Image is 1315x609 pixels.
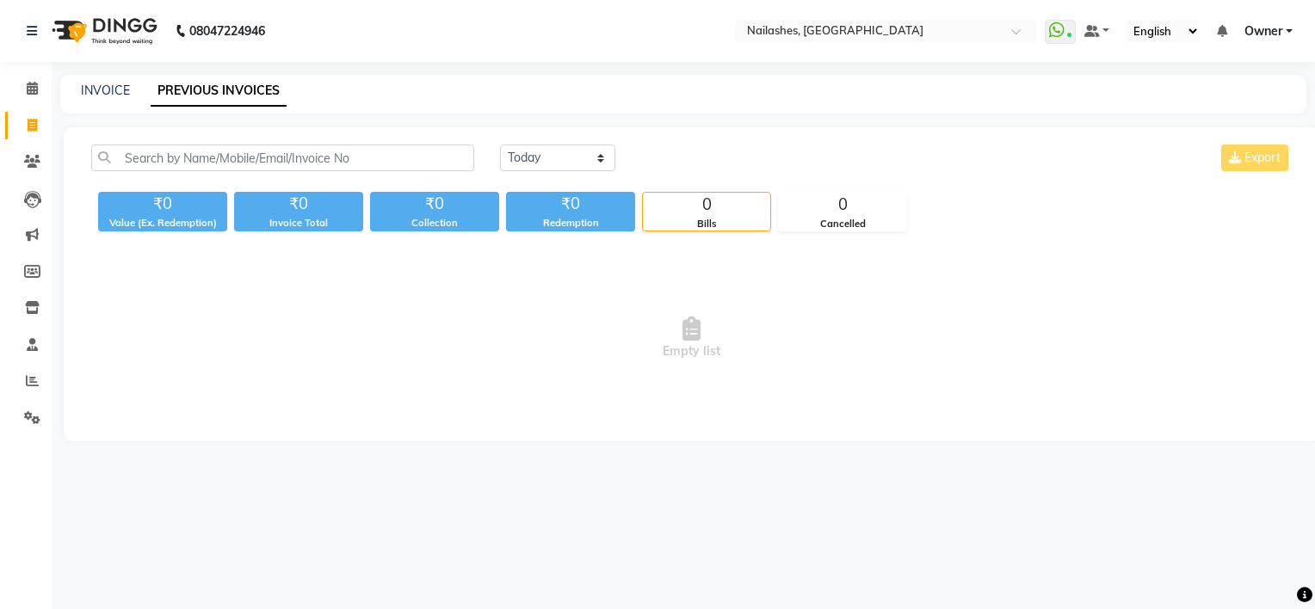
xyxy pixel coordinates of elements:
div: Bills [643,217,770,231]
span: Owner [1244,22,1282,40]
div: Value (Ex. Redemption) [98,216,227,231]
div: ₹0 [234,192,363,216]
b: 08047224946 [189,7,265,55]
span: Empty list [91,252,1292,424]
div: Redemption [506,216,635,231]
div: 0 [779,193,906,217]
input: Search by Name/Mobile/Email/Invoice No [91,145,474,171]
img: logo [44,7,162,55]
div: Invoice Total [234,216,363,231]
a: PREVIOUS INVOICES [151,76,287,107]
div: ₹0 [370,192,499,216]
div: Collection [370,216,499,231]
div: ₹0 [98,192,227,216]
div: ₹0 [506,192,635,216]
a: INVOICE [81,83,130,98]
div: 0 [643,193,770,217]
div: Cancelled [779,217,906,231]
